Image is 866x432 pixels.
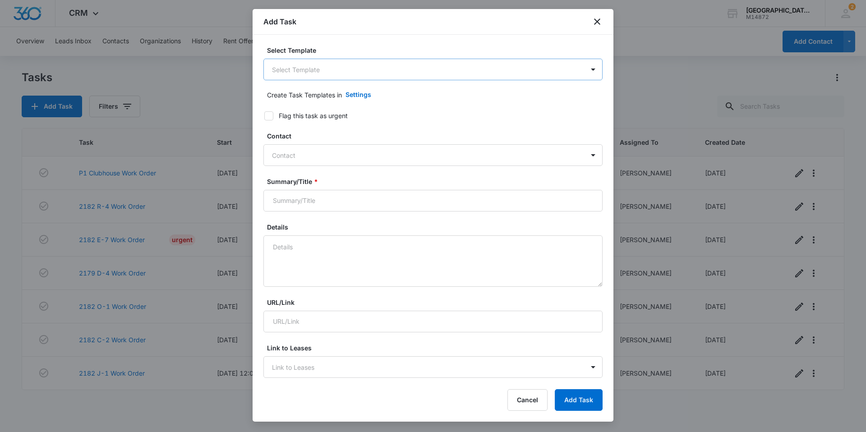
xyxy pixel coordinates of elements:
label: Contact [267,131,606,141]
button: Add Task [555,389,603,411]
p: Create Task Templates in [267,90,342,100]
input: URL/Link [263,311,603,332]
button: Settings [336,84,380,106]
input: Summary/Title [263,190,603,211]
label: Details [267,222,606,232]
div: Flag this task as urgent [279,111,348,120]
label: Link to Leases [267,343,606,353]
button: Cancel [507,389,548,411]
label: URL/Link [267,298,606,307]
h1: Add Task [263,16,296,27]
button: close [592,16,603,27]
label: Select Template [267,46,606,55]
label: Summary/Title [267,177,606,186]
